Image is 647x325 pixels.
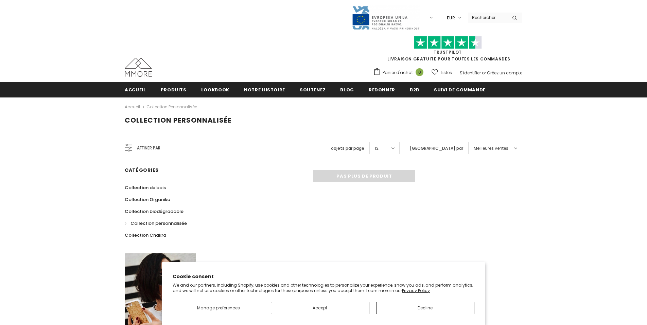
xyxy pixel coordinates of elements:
[460,70,481,76] a: S'identifier
[410,82,419,97] a: B2B
[125,184,166,191] span: Collection de bois
[376,302,475,314] button: Decline
[487,70,522,76] a: Créez un compte
[173,273,474,280] h2: Cookie consent
[125,82,146,97] a: Accueil
[402,288,430,293] a: Privacy Policy
[441,69,452,76] span: Listes
[373,39,522,62] span: LIVRAISON GRATUITE POUR TOUTES LES COMMANDES
[125,194,170,205] a: Collection Organika
[125,229,166,241] a: Collection Chakra
[125,196,170,203] span: Collection Organika
[434,87,486,93] span: Suivi de commande
[434,82,486,97] a: Suivi de commande
[369,82,395,97] a: Redonner
[201,82,229,97] a: Lookbook
[125,103,140,111] a: Accueil
[125,182,166,194] a: Collection de bois
[125,87,146,93] span: Accueil
[271,302,369,314] button: Accept
[173,302,264,314] button: Manage preferences
[130,220,187,227] span: Collection personnalisée
[244,87,285,93] span: Notre histoire
[375,145,379,152] span: 12
[161,82,187,97] a: Produits
[125,205,183,217] a: Collection biodégradable
[197,305,240,311] span: Manage preferences
[352,5,420,30] img: Javni Razpis
[244,82,285,97] a: Notre histoire
[414,36,482,49] img: Faites confiance aux étoiles pilotes
[173,283,474,293] p: We and our partners, including Shopify, use cookies and other technologies to personalize your ex...
[300,87,326,93] span: soutenez
[201,87,229,93] span: Lookbook
[432,67,452,78] a: Listes
[410,87,419,93] span: B2B
[125,232,166,238] span: Collection Chakra
[146,104,197,110] a: Collection personnalisée
[125,217,187,229] a: Collection personnalisée
[383,69,413,76] span: Panier d'achat
[468,13,507,22] input: Search Site
[137,144,160,152] span: Affiner par
[161,87,187,93] span: Produits
[125,115,231,125] span: Collection personnalisée
[416,68,423,76] span: 0
[447,15,455,21] span: EUR
[125,167,159,174] span: Catégories
[300,82,326,97] a: soutenez
[434,49,462,55] a: TrustPilot
[331,145,364,152] label: objets par page
[125,208,183,215] span: Collection biodégradable
[373,68,427,78] a: Panier d'achat 0
[125,58,152,77] img: Cas MMORE
[410,145,463,152] label: [GEOGRAPHIC_DATA] par
[340,82,354,97] a: Blog
[340,87,354,93] span: Blog
[474,145,508,152] span: Meilleures ventes
[482,70,486,76] span: or
[369,87,395,93] span: Redonner
[352,15,420,20] a: Javni Razpis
